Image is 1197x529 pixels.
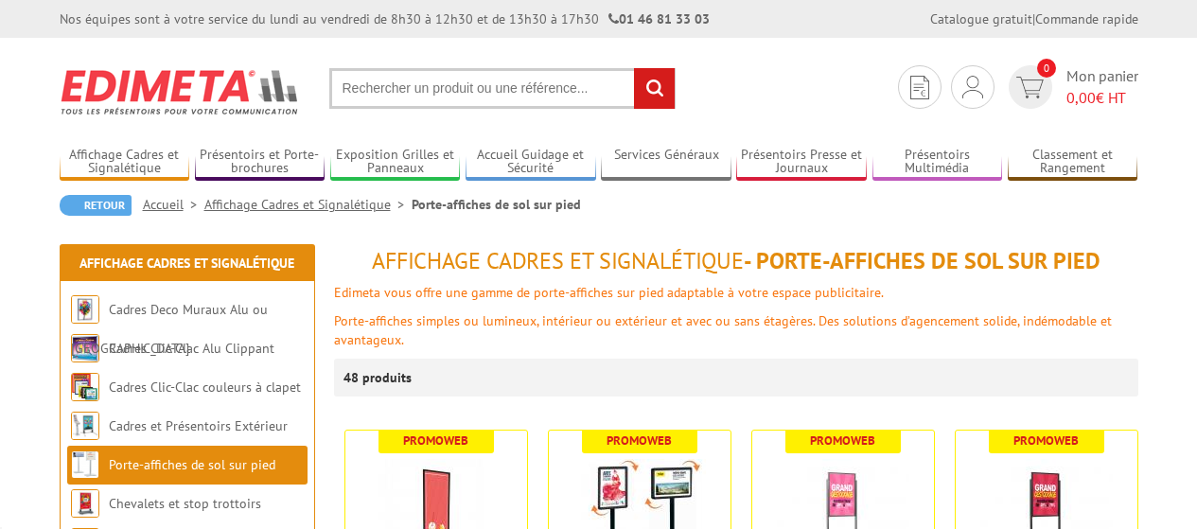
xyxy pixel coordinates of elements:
a: Porte-affiches de sol sur pied [109,456,275,473]
span: Affichage Cadres et Signalétique [372,246,744,275]
span: 0 [1037,59,1056,78]
a: Accueil [143,196,204,213]
a: Affichage Cadres et Signalétique [79,255,294,272]
img: Chevalets et stop trottoirs [71,489,99,518]
a: Cadres et Présentoirs Extérieur [109,417,288,434]
a: Cadres Clic-Clac couleurs à clapet [109,379,301,396]
a: Présentoirs Multimédia [872,147,1003,178]
p: 48 produits [343,359,414,397]
a: Cadres Deco Muraux Alu ou [GEOGRAPHIC_DATA] [71,301,268,357]
a: devis rapide 0 Mon panier 0,00€ HT [1004,65,1138,109]
strong: 01 46 81 33 03 [608,10,710,27]
b: Promoweb [607,432,672,449]
a: Retour [60,195,132,216]
span: € HT [1066,87,1138,109]
span: 0,00 [1066,88,1096,107]
b: Promoweb [403,432,468,449]
a: Commande rapide [1035,10,1138,27]
a: Présentoirs et Porte-brochures [195,147,326,178]
b: Promoweb [1013,432,1079,449]
a: Services Généraux [601,147,731,178]
a: Affichage Cadres et Signalétique [204,196,412,213]
img: devis rapide [1016,77,1044,98]
img: Porte-affiches de sol sur pied [71,450,99,479]
a: Cadres Clic-Clac Alu Clippant [109,340,274,357]
a: Catalogue gratuit [930,10,1032,27]
a: Exposition Grilles et Panneaux [330,147,461,178]
a: Affichage Cadres et Signalétique [60,147,190,178]
img: Cadres Deco Muraux Alu ou Bois [71,295,99,324]
input: rechercher [634,68,675,109]
div: Nos équipes sont à votre service du lundi au vendredi de 8h30 à 12h30 et de 13h30 à 17h30 [60,9,710,28]
div: | [930,9,1138,28]
a: Chevalets et stop trottoirs [109,495,261,512]
img: devis rapide [962,76,983,98]
a: Classement et Rangement [1008,147,1138,178]
b: Promoweb [810,432,875,449]
img: Cadres Clic-Clac couleurs à clapet [71,373,99,401]
li: Porte-affiches de sol sur pied [412,195,581,214]
font: Edimeta vous offre une gamme de porte-affiches sur pied adaptable à votre espace publicitaire. [334,284,884,301]
img: Cadres et Présentoirs Extérieur [71,412,99,440]
span: Mon panier [1066,65,1138,109]
img: Edimeta [60,57,301,127]
a: Présentoirs Presse et Journaux [736,147,867,178]
h1: - Porte-affiches de sol sur pied [334,249,1138,273]
img: devis rapide [910,76,929,99]
a: Accueil Guidage et Sécurité [466,147,596,178]
font: Porte-affiches simples ou lumineux, intérieur ou extérieur et avec ou sans étagères. Des solution... [334,312,1112,348]
input: Rechercher un produit ou une référence... [329,68,676,109]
